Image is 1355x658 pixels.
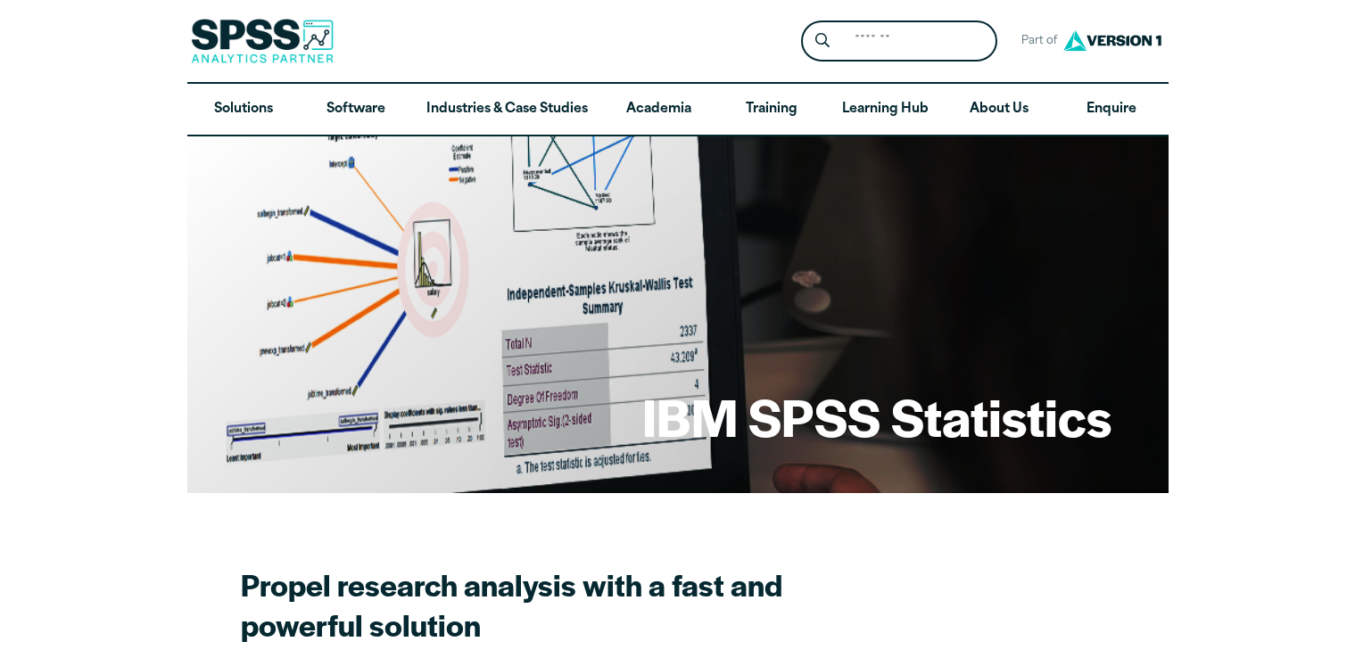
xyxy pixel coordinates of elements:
[187,84,300,136] a: Solutions
[828,84,943,136] a: Learning Hub
[943,84,1055,136] a: About Us
[187,84,1169,136] nav: Desktop version of site main menu
[1059,24,1166,57] img: Version1 Logo
[642,382,1111,451] h1: IBM SPSS Statistics
[815,33,830,48] svg: Search magnifying glass icon
[1012,29,1059,54] span: Part of
[602,84,715,136] a: Academia
[1055,84,1168,136] a: Enquire
[191,19,334,63] img: SPSS Analytics Partner
[300,84,412,136] a: Software
[806,25,839,58] button: Search magnifying glass icon
[715,84,827,136] a: Training
[412,84,602,136] a: Industries & Case Studies
[241,564,836,645] h2: Propel research analysis with a fast and powerful solution
[801,21,997,62] form: Site Header Search Form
